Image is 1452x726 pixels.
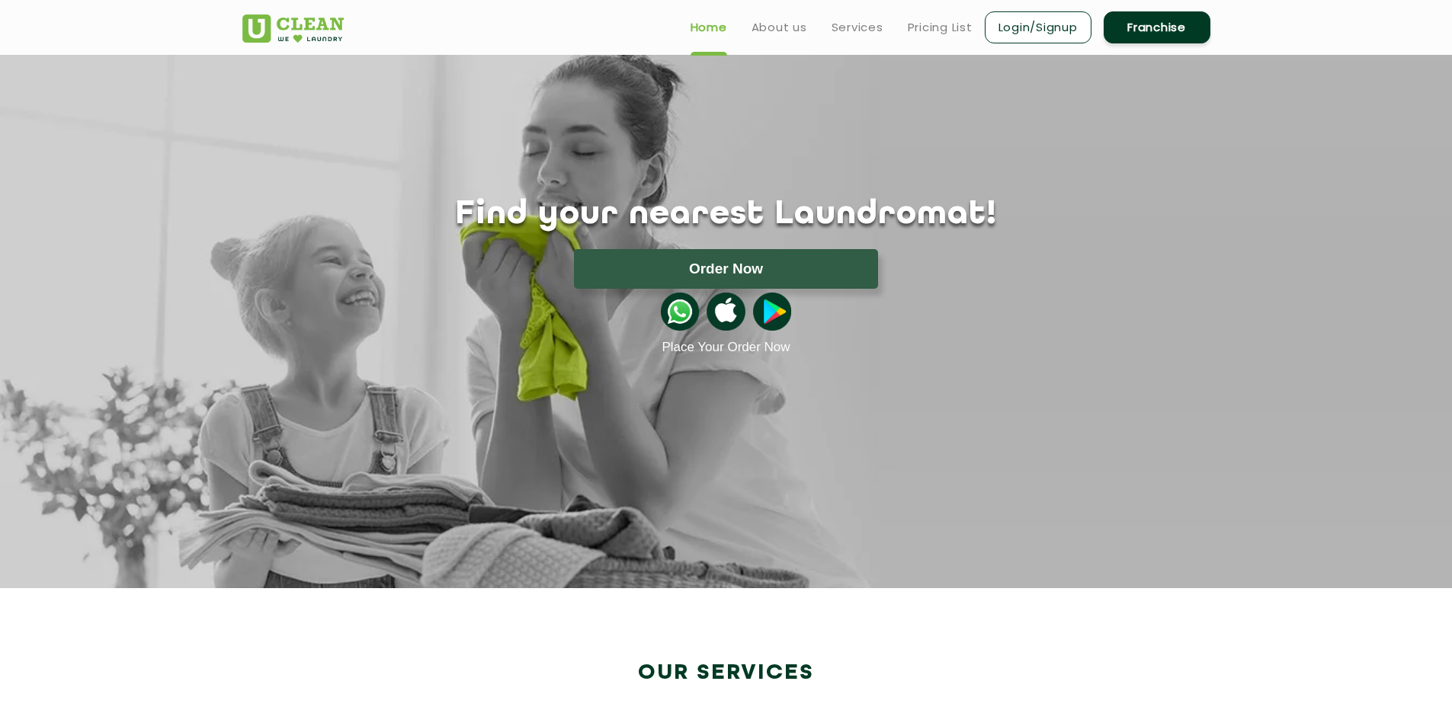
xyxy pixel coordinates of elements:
img: whatsappicon.png [661,293,699,331]
img: UClean Laundry and Dry Cleaning [242,14,344,43]
a: Home [691,18,727,37]
a: Pricing List [908,18,973,37]
a: About us [752,18,807,37]
button: Order Now [574,249,878,289]
h1: Find your nearest Laundromat! [231,196,1222,234]
img: apple-icon.png [707,293,745,331]
a: Login/Signup [985,11,1091,43]
a: Franchise [1104,11,1210,43]
a: Place Your Order Now [662,340,790,355]
img: playstoreicon.png [753,293,791,331]
h2: Our Services [242,660,1210,686]
a: Services [832,18,883,37]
